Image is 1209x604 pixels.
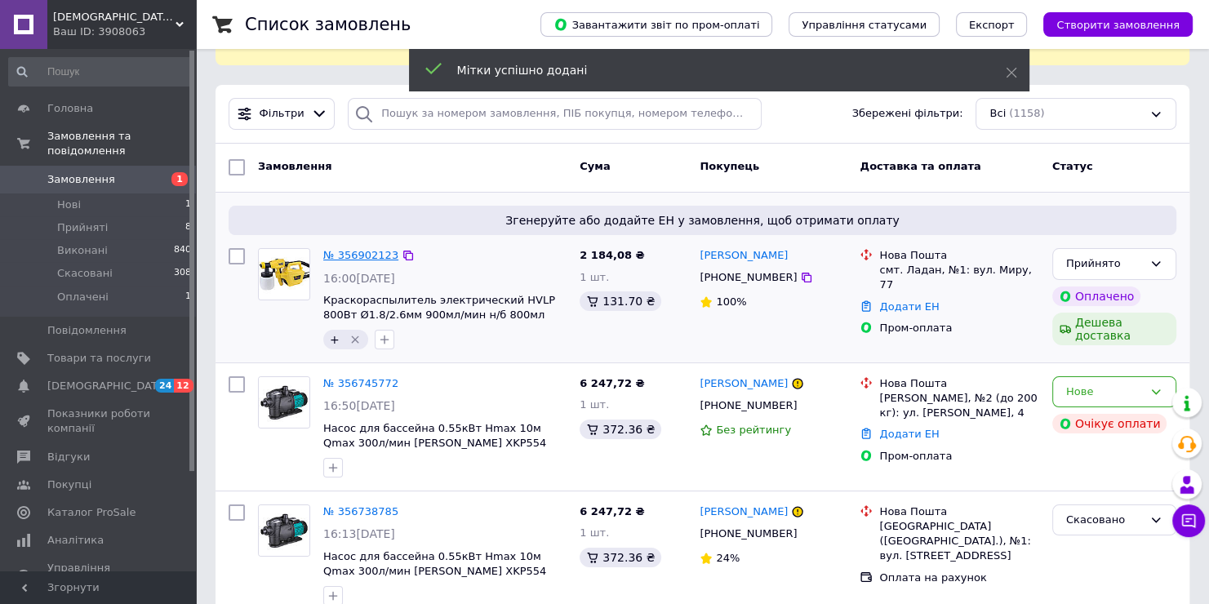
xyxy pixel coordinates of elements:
[580,505,644,517] span: 6 247,72 ₴
[879,248,1038,263] div: Нова Пошта
[47,477,91,492] span: Покупці
[789,12,940,37] button: Управління статусами
[174,266,191,281] span: 308
[323,377,398,389] a: № 356745772
[580,249,644,261] span: 2 184,08 ₴
[879,449,1038,464] div: Пром-оплата
[1052,313,1176,345] div: Дешева доставка
[879,321,1038,335] div: Пром-оплата
[323,505,398,517] a: № 356738785
[1056,19,1180,31] span: Створити замовлення
[700,504,788,520] a: [PERSON_NAME]
[47,561,151,590] span: Управління сайтом
[185,290,191,304] span: 1
[860,160,980,172] span: Доставка та оплата
[174,379,193,393] span: 12
[47,129,196,158] span: Замовлення та повідомлення
[57,266,113,281] span: Скасовані
[259,505,309,556] img: Фото товару
[879,428,939,440] a: Додати ЕН
[53,24,196,39] div: Ваш ID: 3908063
[1052,286,1140,306] div: Оплачено
[323,399,395,412] span: 16:50[DATE]
[879,504,1038,519] div: Нова Пошта
[879,263,1038,292] div: смт. Ладан, №1: вул. Миру, 77
[155,379,174,393] span: 24
[1052,414,1167,433] div: Очікує оплати
[956,12,1028,37] button: Експорт
[1066,384,1143,401] div: Нове
[580,271,609,283] span: 1 шт.
[323,272,395,285] span: 16:00[DATE]
[580,420,661,439] div: 372.36 ₴
[989,106,1006,122] span: Всі
[580,398,609,411] span: 1 шт.
[1043,12,1193,37] button: Створити замовлення
[258,504,310,557] a: Фото товару
[185,220,191,235] span: 8
[700,160,759,172] span: Покупець
[171,172,188,186] span: 1
[696,267,800,288] div: [PHONE_NUMBER]
[47,351,151,366] span: Товари та послуги
[1066,512,1143,529] div: Скасовано
[969,19,1015,31] span: Експорт
[1066,255,1143,273] div: Прийнято
[696,523,800,544] div: [PHONE_NUMBER]
[879,519,1038,564] div: [GEOGRAPHIC_DATA] ([GEOGRAPHIC_DATA].), №1: вул. [STREET_ADDRESS]
[580,160,610,172] span: Cума
[1027,18,1193,30] a: Створити замовлення
[879,376,1038,391] div: Нова Пошта
[47,101,93,116] span: Головна
[259,249,309,300] img: Фото товару
[540,12,772,37] button: Завантажити звіт по пром-оплаті
[323,294,555,336] a: Краскораспылитель электрический HVLP 800Вт Ø1.8/2.6мм 900мл/мин н/б 800мл SIGMA (6816051) ventol da
[696,395,800,416] div: [PHONE_NUMBER]
[57,198,81,212] span: Нові
[47,323,127,338] span: Повідомлення
[57,243,108,258] span: Виконані
[716,552,740,564] span: 24%
[235,212,1170,229] span: Згенеруйте або додайте ЕН у замовлення, щоб отримати оплату
[802,19,927,31] span: Управління статусами
[879,571,1038,585] div: Оплата на рахунок
[553,17,759,32] span: Завантажити звіт по пром-оплаті
[47,450,90,464] span: Відгуки
[258,376,310,429] a: Фото товару
[716,295,746,308] span: 100%
[47,172,115,187] span: Замовлення
[700,376,788,392] a: [PERSON_NAME]
[1172,504,1205,537] button: Чат з покупцем
[323,550,546,593] a: Насос для бассейна 0.55кВт Hmax 10м Qmax 300л/мин [PERSON_NAME] XKP554 (772221) ventol da
[258,160,331,172] span: Замовлення
[245,15,411,34] h1: Список замовлень
[259,377,309,428] img: Фото товару
[716,424,791,436] span: Без рейтингу
[323,422,546,464] a: Насос для бассейна 0.55кВт Hmax 10м Qmax 300л/мин [PERSON_NAME] XKP554 (772221) ventol da
[47,533,104,548] span: Аналітика
[580,548,661,567] div: 372.36 ₴
[47,505,136,520] span: Каталог ProSale
[330,333,340,346] span: +
[323,527,395,540] span: 16:13[DATE]
[323,249,398,261] a: № 356902123
[580,291,661,311] div: 131.70 ₴
[879,391,1038,420] div: [PERSON_NAME], №2 (до 200 кг): ул. [PERSON_NAME], 4
[349,333,362,346] svg: Видалити мітку
[8,57,193,87] input: Пошук
[1052,160,1093,172] span: Статус
[258,248,310,300] a: Фото товару
[260,106,304,122] span: Фільтри
[57,290,109,304] span: Оплачені
[53,10,176,24] span: Santechkiev сантехніка
[57,220,108,235] span: Прийняті
[580,526,609,539] span: 1 шт.
[47,379,168,393] span: [DEMOGRAPHIC_DATA]
[700,248,788,264] a: [PERSON_NAME]
[852,106,963,122] span: Збережені фільтри:
[47,406,151,436] span: Показники роботи компанії
[185,198,191,212] span: 1
[580,377,644,389] span: 6 247,72 ₴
